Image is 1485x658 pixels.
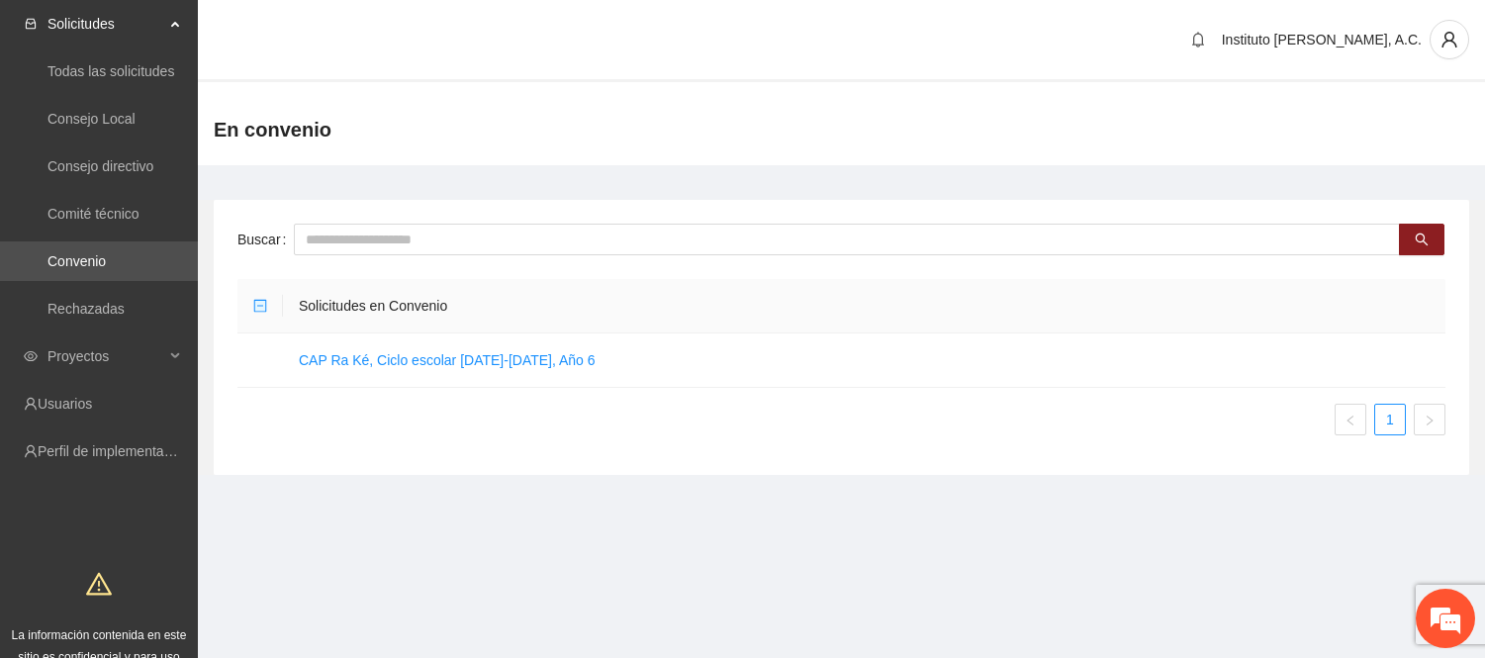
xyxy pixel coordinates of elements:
[214,114,331,145] span: En convenio
[1182,24,1214,55] button: bell
[1430,20,1469,59] button: user
[24,349,38,363] span: eye
[1335,404,1366,435] li: Previous Page
[1222,32,1422,47] span: Instituto [PERSON_NAME], A.C.
[237,224,294,255] label: Buscar
[1415,233,1429,248] span: search
[1414,404,1445,435] li: Next Page
[38,396,92,412] a: Usuarios
[47,158,153,174] a: Consejo directivo
[299,352,596,368] a: CAP Ra Ké, Ciclo escolar [DATE]-[DATE], Año 6
[283,279,1445,333] th: Solicitudes en Convenio
[47,336,164,376] span: Proyectos
[47,111,136,127] a: Consejo Local
[1424,415,1436,426] span: right
[24,17,38,31] span: inbox
[1345,415,1356,426] span: left
[38,443,192,459] a: Perfil de implementadora
[1375,405,1405,434] a: 1
[1335,404,1366,435] button: left
[1399,224,1444,255] button: search
[1183,32,1213,47] span: bell
[86,571,112,597] span: warning
[253,299,267,313] span: minus-square
[47,301,125,317] a: Rechazadas
[47,206,139,222] a: Comité técnico
[1431,31,1468,48] span: user
[1374,404,1406,435] li: 1
[1414,404,1445,435] button: right
[47,253,106,269] a: Convenio
[47,63,174,79] a: Todas las solicitudes
[47,4,164,44] span: Solicitudes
